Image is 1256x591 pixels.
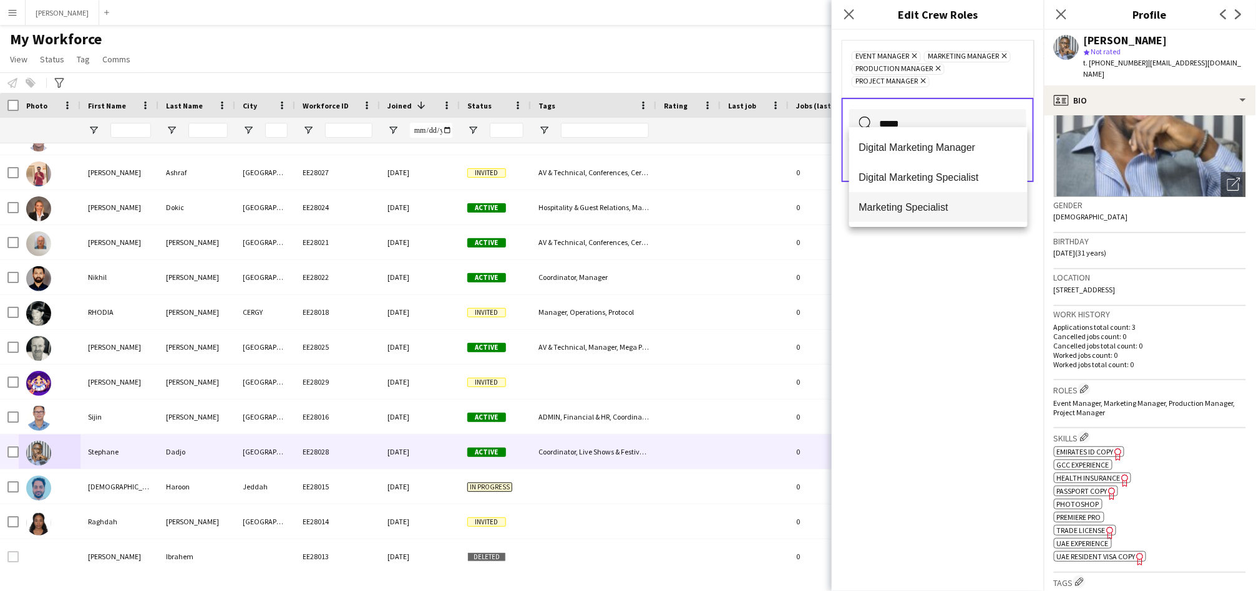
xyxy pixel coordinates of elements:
[188,123,228,138] input: Last Name Filter Input
[380,469,460,504] div: [DATE]
[1221,172,1246,197] div: Open photos pop-in
[7,551,19,562] input: Row Selection is disabled for this row (unchecked)
[467,413,506,422] span: Active
[80,225,158,259] div: [PERSON_NAME]
[110,123,151,138] input: First Name Filter Input
[77,54,90,65] span: Tag
[1084,58,1149,67] span: t. [PHONE_NUMBER]
[295,435,380,469] div: EE28028
[1054,236,1246,247] h3: Birthday
[1044,85,1256,115] div: Bio
[1054,309,1246,320] h3: Work history
[295,400,380,434] div: EE28016
[26,406,51,431] img: Sijin Kuruvath
[235,295,295,329] div: CERGY
[243,125,254,136] button: Open Filter Menu
[859,142,1018,153] span: Digital Marketing Manager
[796,101,861,110] span: Jobs (last 90 days)
[158,435,235,469] div: Dadjo
[664,101,688,110] span: Rating
[1054,431,1246,444] h3: Skills
[26,1,99,25] button: [PERSON_NAME]
[467,343,506,352] span: Active
[158,469,235,504] div: Haroon
[158,330,235,364] div: [PERSON_NAME]
[88,125,99,136] button: Open Filter Menu
[467,448,506,457] span: Active
[1054,212,1128,221] span: [DEMOGRAPHIC_DATA]
[26,371,51,396] img: Sara Idriss
[1057,512,1101,522] span: Premiere Pro
[35,51,69,67] a: Status
[859,171,1018,183] span: Digital Marketing Specialist
[80,504,158,539] div: Raghdah
[531,190,656,224] div: Hospitality & Guest Relations, Manager, Mega Project, Operations, Project Planning & Management
[158,225,235,259] div: [PERSON_NAME]
[380,435,460,469] div: [DATE]
[1057,526,1106,535] span: Trade License
[295,365,380,399] div: EE28029
[789,190,892,224] div: 0
[855,77,918,87] span: Project Manager
[80,400,158,434] div: Sijin
[859,201,1018,213] span: Marketing Specialist
[490,123,523,138] input: Status Filter Input
[1054,360,1246,369] p: Worked jobs total count: 0
[235,155,295,190] div: [GEOGRAPHIC_DATA]
[789,435,892,469] div: 0
[158,365,235,399] div: [PERSON_NAME]
[80,295,158,329] div: RHODIA
[265,123,288,138] input: City Filter Input
[538,125,550,136] button: Open Filter Menu
[158,504,235,539] div: [PERSON_NAME]
[467,308,506,317] span: Invited
[1054,332,1246,341] p: Cancelled jobs count: 0
[467,125,479,136] button: Open Filter Menu
[5,51,32,67] a: View
[26,266,51,291] img: Nikhil Kharate
[40,54,64,65] span: Status
[80,469,158,504] div: [DEMOGRAPHIC_DATA]
[467,101,492,110] span: Status
[531,295,656,329] div: Manager, Operations, Protocol
[380,260,460,294] div: [DATE]
[295,295,380,329] div: EE28018
[26,336,51,361] img: Rory Kilmartin
[789,469,892,504] div: 0
[80,155,158,190] div: [PERSON_NAME]
[26,511,51,536] img: Raghdah Hussein
[531,400,656,434] div: ADMIN, Financial & HR, Coordinator, Live Shows & Festivals, Manager, Operations, Project Planning...
[303,125,314,136] button: Open Filter Menu
[1054,199,1246,211] h3: Gender
[531,330,656,364] div: AV & Technical, Manager, Mega Project, Operations
[789,400,892,434] div: 0
[26,231,51,256] img: Neal Giddings
[789,260,892,294] div: 0
[1054,248,1107,257] span: [DATE] (31 years)
[1084,35,1167,46] div: [PERSON_NAME]
[789,504,892,539] div: 0
[380,155,460,190] div: [DATE]
[158,400,235,434] div: [PERSON_NAME]
[467,552,506,562] span: Deleted
[235,504,295,539] div: [GEOGRAPHIC_DATA]
[538,101,555,110] span: Tags
[97,51,135,67] a: Comms
[80,435,158,469] div: Stephane
[80,190,158,224] div: [PERSON_NAME]
[1054,398,1235,417] span: Event Manager, Marketing Manager, Production Manager, Project Manager
[158,190,235,224] div: Dokic
[295,225,380,259] div: EE28021
[728,101,756,110] span: Last job
[380,365,460,399] div: [DATE]
[1057,460,1109,469] span: GCC Experience
[380,400,460,434] div: [DATE]
[80,330,158,364] div: [PERSON_NAME]
[10,30,102,49] span: My Workforce
[26,161,51,186] img: Harman Ashraf
[380,330,460,364] div: [DATE]
[410,123,452,138] input: Joined Filter Input
[166,101,203,110] span: Last Name
[789,365,892,399] div: 0
[235,225,295,259] div: [GEOGRAPHIC_DATA], [GEOGRAPHIC_DATA]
